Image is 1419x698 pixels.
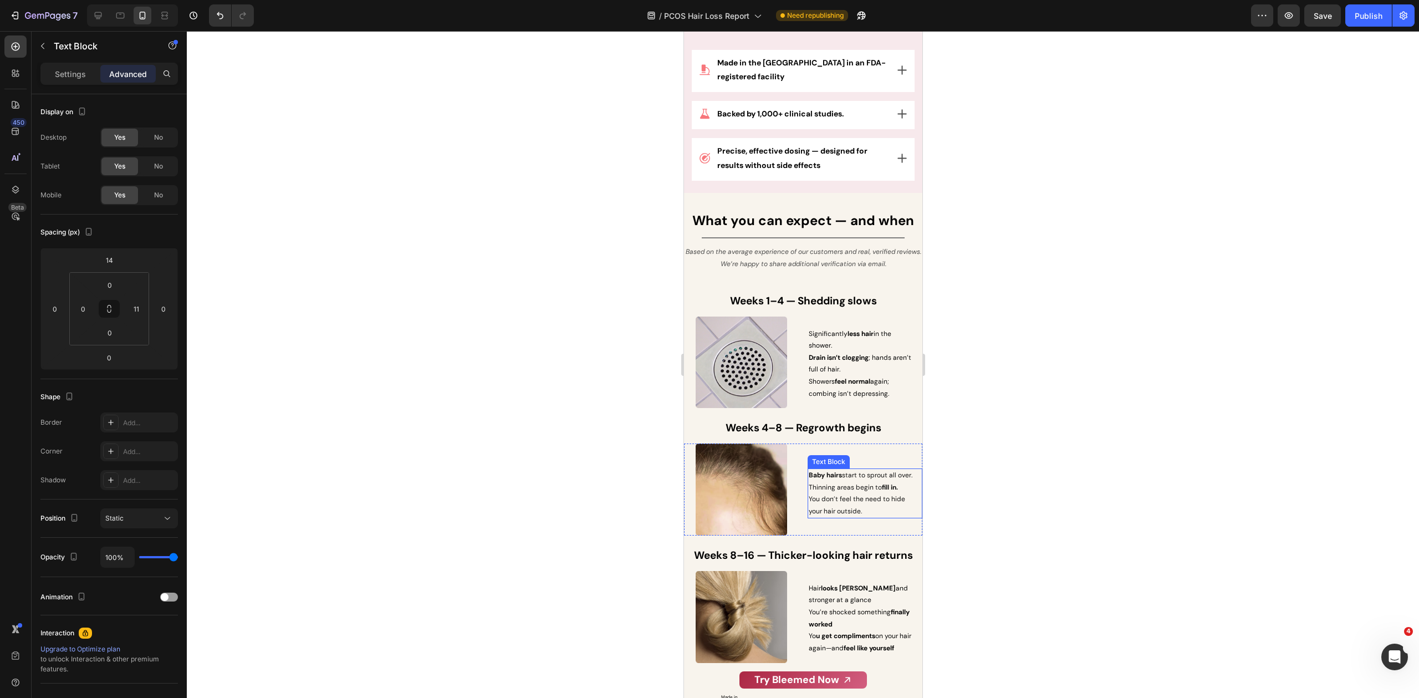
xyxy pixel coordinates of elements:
[40,225,95,240] div: Spacing (px)
[4,4,83,27] button: 7
[1404,627,1413,636] span: 4
[11,118,27,127] div: 450
[1345,4,1392,27] button: Publish
[47,300,63,317] input: 0
[155,300,172,317] input: 0
[40,133,67,142] div: Desktop
[1304,4,1341,27] button: Save
[40,190,62,200] div: Mobile
[40,644,178,654] div: Upgrade to Optimize plan
[99,324,121,341] input: 0px
[40,390,76,405] div: Shape
[40,475,66,485] div: Shadow
[54,39,148,53] p: Text Block
[75,300,91,317] input: 0px
[101,547,134,567] input: Auto
[123,447,175,457] div: Add...
[37,663,54,669] span: Made in
[40,628,74,638] div: Interaction
[40,644,178,674] div: to unlock Interaction & other premium features.
[8,203,27,212] div: Beta
[40,550,80,565] div: Opacity
[154,190,163,200] span: No
[40,511,81,526] div: Position
[98,349,120,366] input: 0
[659,10,662,22] span: /
[40,417,62,427] div: Border
[209,4,254,27] div: Undo/Redo
[40,161,60,171] div: Tablet
[123,476,175,486] div: Add...
[154,161,163,171] span: No
[1355,10,1382,22] div: Publish
[123,418,175,428] div: Add...
[55,68,86,80] p: Settings
[40,105,89,120] div: Display on
[787,11,844,21] span: Need republishing
[100,508,178,528] button: Static
[114,161,125,171] span: Yes
[40,590,88,605] div: Animation
[99,277,121,293] input: 0px
[105,514,124,522] span: Static
[684,31,922,698] iframe: Design area
[128,300,145,317] input: 11px
[40,446,63,456] div: Corner
[109,68,147,80] p: Advanced
[1314,11,1332,21] span: Save
[98,252,120,268] input: 14
[154,133,163,142] span: No
[1381,644,1408,670] iframe: Intercom live chat
[114,133,125,142] span: Yes
[73,9,78,22] p: 7
[664,10,749,22] span: PCOS Hair Loss Report
[114,190,125,200] span: Yes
